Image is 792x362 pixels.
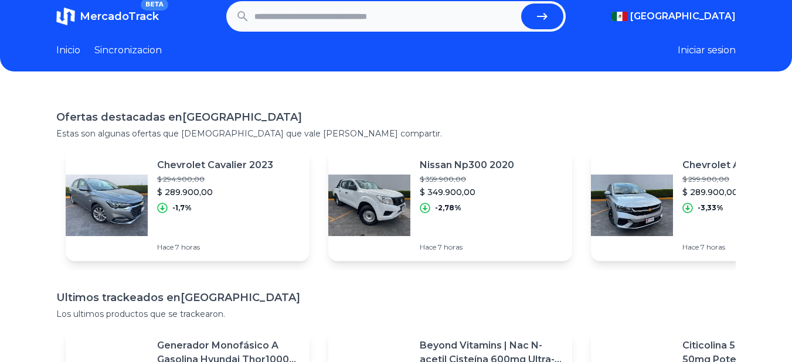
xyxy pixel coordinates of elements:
a: Featured imageNissan Np300 2020$ 359.900,00$ 349.900,00-2,78%Hace 7 horas [328,149,572,261]
p: -1,7% [172,203,192,213]
a: Sincronizacion [94,43,162,57]
p: -2,78% [435,203,461,213]
p: Hace 7 horas [420,243,514,252]
p: $ 294.900,00 [157,175,273,184]
img: Featured image [66,164,148,246]
a: Inicio [56,43,80,57]
a: Featured imageChevrolet Cavalier 2023$ 294.900,00$ 289.900,00-1,7%Hace 7 horas [66,149,310,261]
p: Los ultimos productos que se trackearon. [56,308,736,320]
p: $ 349.900,00 [420,186,514,198]
span: [GEOGRAPHIC_DATA] [630,9,736,23]
p: Chevrolet Aveo 2024 [682,158,786,172]
p: $ 359.900,00 [420,175,514,184]
img: Mexico [611,12,628,21]
img: Featured image [591,164,673,246]
p: $ 289.900,00 [157,186,273,198]
a: MercadoTrackBETA [56,7,159,26]
p: $ 289.900,00 [682,186,786,198]
img: Featured image [328,164,410,246]
p: Nissan Np300 2020 [420,158,514,172]
p: Chevrolet Cavalier 2023 [157,158,273,172]
p: $ 299.900,00 [682,175,786,184]
h1: Ultimos trackeados en [GEOGRAPHIC_DATA] [56,289,736,306]
img: MercadoTrack [56,7,75,26]
h1: Ofertas destacadas en [GEOGRAPHIC_DATA] [56,109,736,125]
p: Hace 7 horas [157,243,273,252]
button: [GEOGRAPHIC_DATA] [611,9,736,23]
p: Hace 7 horas [682,243,786,252]
button: Iniciar sesion [678,43,736,57]
span: MercadoTrack [80,10,159,23]
p: Estas son algunas ofertas que [DEMOGRAPHIC_DATA] que vale [PERSON_NAME] compartir. [56,128,736,139]
p: -3,33% [698,203,723,213]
